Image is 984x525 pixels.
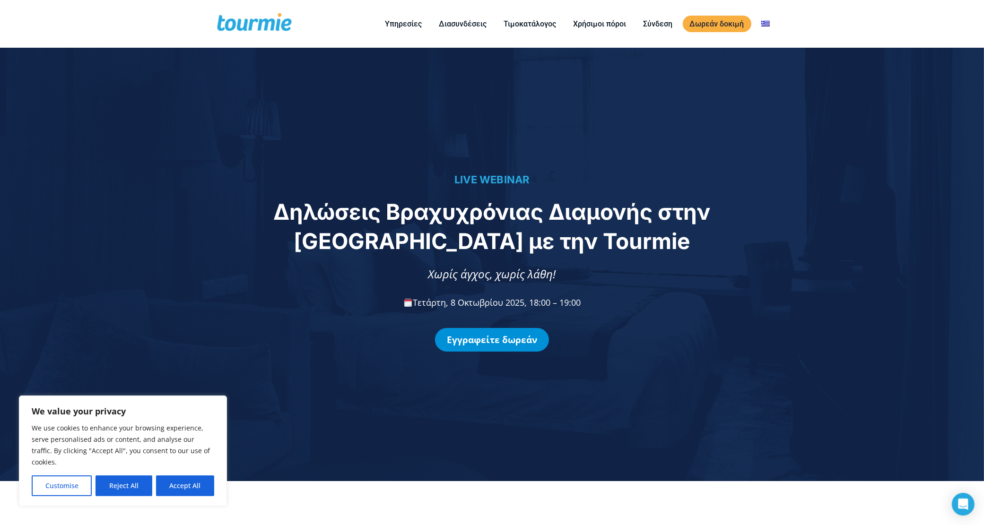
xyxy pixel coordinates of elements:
button: Reject All [96,475,152,496]
p: We value your privacy [32,405,214,417]
a: Τιμοκατάλογος [497,18,564,30]
a: Εγγραφείτε δωρεάν [435,328,549,352]
a: Υπηρεσίες [378,18,429,30]
a: Διασυνδέσεις [432,18,494,30]
span: Δηλώσεις Βραχυχρόνιας Διαμονής στην [GEOGRAPHIC_DATA] με την Tourmie [273,198,710,254]
button: Accept All [156,475,214,496]
span: LIVE WEBINAR [454,173,530,186]
span: Χωρίς άγχος, χωρίς λάθη! [428,266,556,282]
a: Χρήσιμοι πόροι [566,18,634,30]
button: Customise [32,475,92,496]
a: Σύνδεση [636,18,680,30]
div: Open Intercom Messenger [952,493,975,516]
span: Τετάρτη, 8 Οκτωβρίου 2025, 18:00 – 19:00 [403,297,581,308]
span: Τηλέφωνο [286,38,323,49]
p: We use cookies to enhance your browsing experience, serve personalised ads or content, and analys... [32,422,214,468]
a: Δωρεάν δοκιμή [683,16,751,32]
